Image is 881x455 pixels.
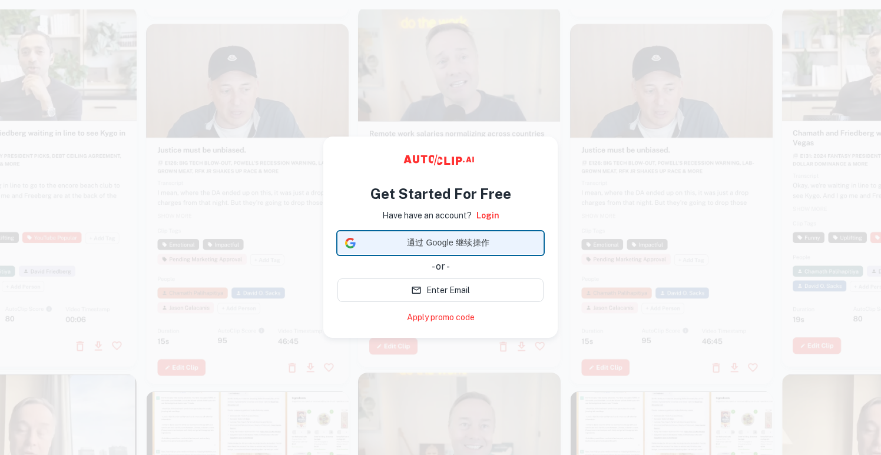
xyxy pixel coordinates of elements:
[476,209,499,222] a: Login
[337,278,544,302] button: Enter Email
[370,183,511,204] h4: Get Started For Free
[407,311,475,324] a: Apply promo code
[337,260,544,274] div: - or -
[382,209,472,222] p: Have have an account?
[337,231,544,255] div: 通过 Google 继续操作
[360,237,536,249] span: 通过 Google 继续操作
